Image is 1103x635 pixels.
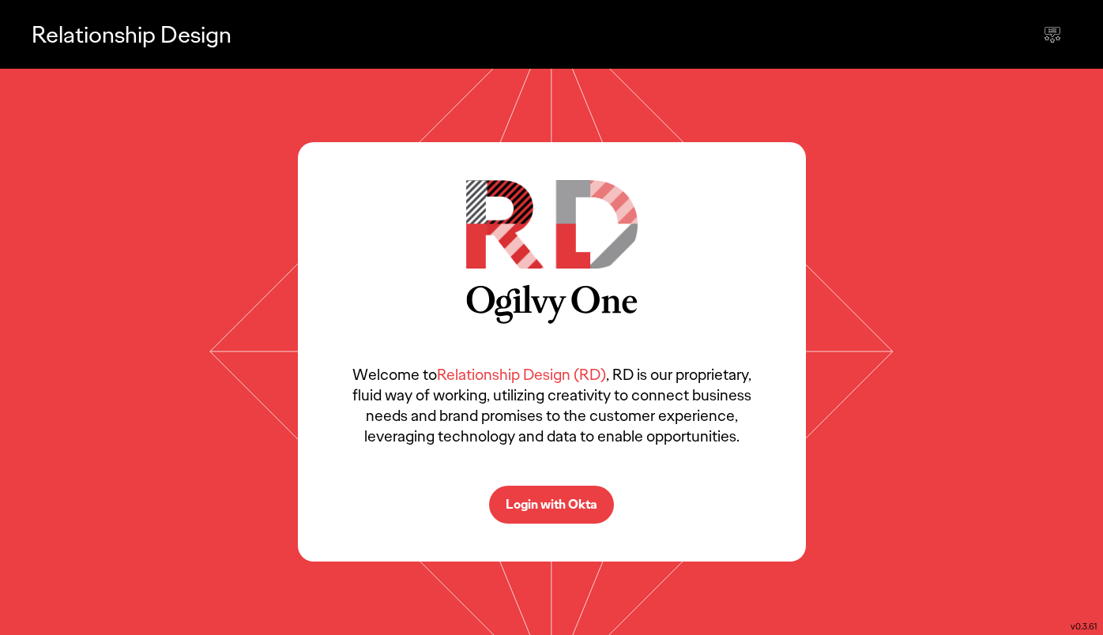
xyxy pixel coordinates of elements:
[489,486,614,524] button: Login with Okta
[345,364,759,446] p: Welcome to , RD is our proprietary, fluid way of working, utilizing creativity to connect busines...
[506,498,597,511] p: Login with Okta
[32,18,232,51] p: Relationship Design
[1033,16,1071,54] div: Send feedback
[466,180,638,269] img: RD Logo
[437,364,606,385] span: Relationship Design (RD)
